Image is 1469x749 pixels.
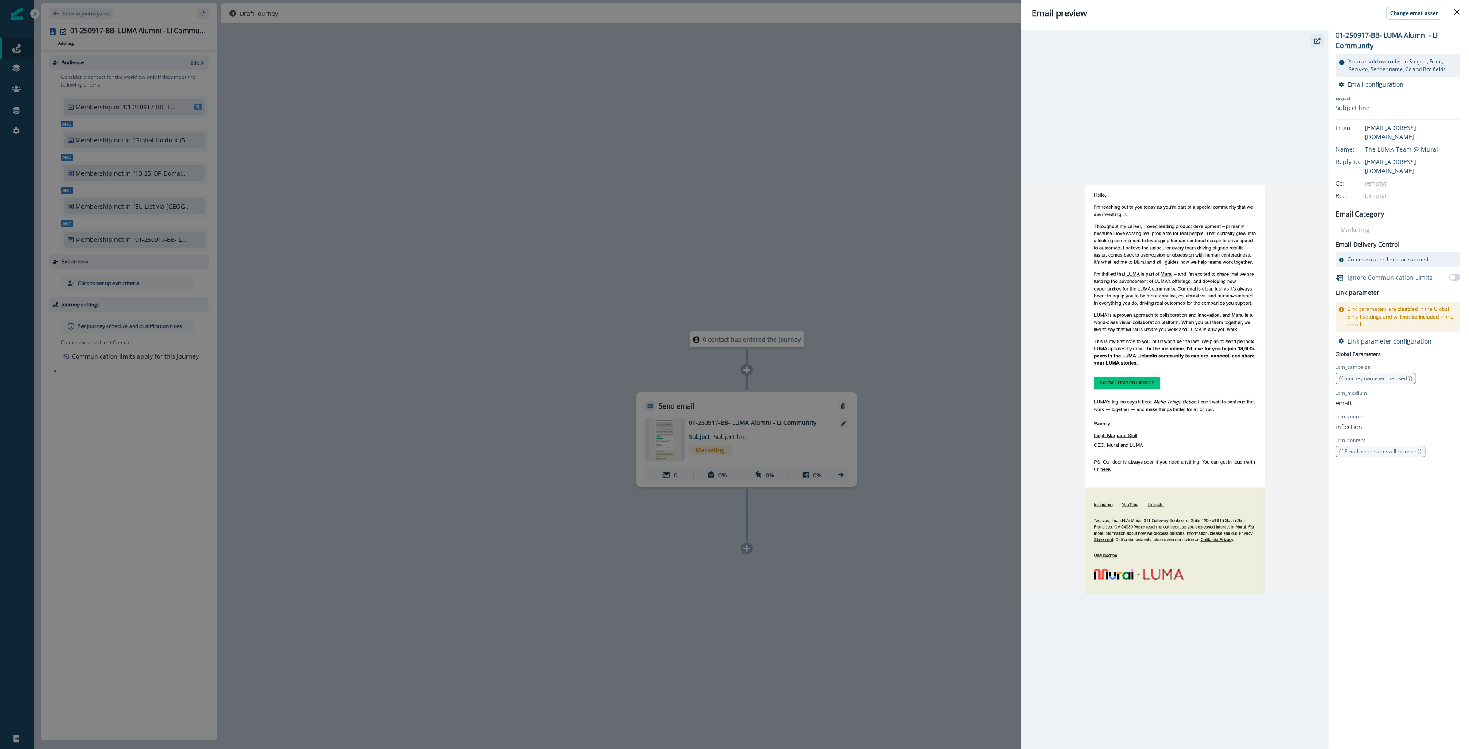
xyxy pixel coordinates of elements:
[1336,95,1379,103] p: Subject
[1336,389,1367,397] p: utm_medium
[1348,58,1457,73] p: You can add overrides to Subject, From, Reply-to, Sender name, Cc and Bcc fields
[1365,157,1460,175] div: [EMAIL_ADDRESS][DOMAIN_NAME]
[1336,209,1384,219] p: Email Category
[1021,185,1329,595] img: email asset unavailable
[1336,288,1379,298] h2: Link parameter
[1339,337,1432,345] button: Link parameter configuration
[1348,305,1457,328] p: Link parameters are in the Global Email Settings and will in the emails.
[1386,7,1441,20] button: Change email asset
[1348,256,1429,263] p: Communication limits are applied.
[1365,191,1460,200] div: (empty)
[1336,191,1379,200] div: Bcc:
[1339,80,1404,88] button: Email configuration
[1336,399,1351,408] p: email
[1336,436,1365,444] p: utm_content
[1450,5,1464,19] button: Close
[1336,123,1379,132] div: From:
[1348,80,1404,88] p: Email configuration
[1398,305,1418,313] span: disabled
[1348,273,1432,282] p: Ignore Communication Limits
[1348,337,1432,345] p: Link parameter configuration
[1339,374,1413,382] span: {{ Journey name will be used }}
[1336,103,1379,112] div: Subject line
[1336,157,1379,166] div: Reply to:
[1365,145,1460,154] div: The LUMA Team @ Mural
[1032,7,1459,20] div: Email preview
[1365,179,1460,188] div: (empty)
[1336,30,1460,51] p: 01-250917-BB- LUMA Alumni - LI Community
[1365,123,1460,141] div: [EMAIL_ADDRESS][DOMAIN_NAME]
[1336,240,1399,249] p: Email Delivery Control
[1336,145,1379,154] div: Name:
[1402,313,1439,320] span: not be included
[1390,10,1438,16] p: Change email asset
[1339,448,1422,455] span: {{ Email asset name will be used }}
[1336,413,1364,421] p: utm_source
[1336,363,1371,371] p: utm_campaign
[1336,349,1381,358] p: Global Parameters
[1336,179,1379,188] div: Cc:
[1336,422,1362,431] p: inflection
